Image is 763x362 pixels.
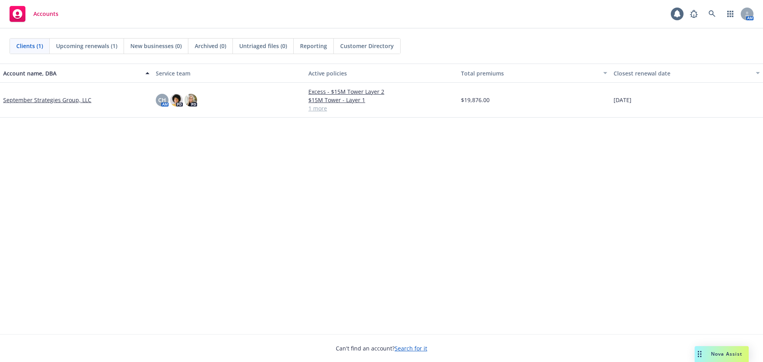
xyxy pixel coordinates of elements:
[6,3,62,25] a: Accounts
[614,96,631,104] span: [DATE]
[184,94,197,106] img: photo
[395,345,427,352] a: Search for it
[340,42,394,50] span: Customer Directory
[308,96,455,104] a: $15M Tower - Layer 1
[170,94,183,106] img: photo
[308,104,455,112] a: 1 more
[461,96,490,104] span: $19,876.00
[16,42,43,50] span: Clients (1)
[158,96,166,104] span: CH
[711,350,742,357] span: Nova Assist
[704,6,720,22] a: Search
[56,42,117,50] span: Upcoming renewals (1)
[308,69,455,77] div: Active policies
[239,42,287,50] span: Untriaged files (0)
[156,69,302,77] div: Service team
[305,64,458,83] button: Active policies
[695,346,705,362] div: Drag to move
[336,344,427,352] span: Can't find an account?
[614,69,751,77] div: Closest renewal date
[695,346,749,362] button: Nova Assist
[153,64,305,83] button: Service team
[300,42,327,50] span: Reporting
[722,6,738,22] a: Switch app
[308,87,455,96] a: Excess - $15M Tower Layer 2
[3,69,141,77] div: Account name, DBA
[130,42,182,50] span: New businesses (0)
[195,42,226,50] span: Archived (0)
[458,64,610,83] button: Total premiums
[686,6,702,22] a: Report a Bug
[610,64,763,83] button: Closest renewal date
[3,96,91,104] a: September Strategies Group, LLC
[461,69,598,77] div: Total premiums
[33,11,58,17] span: Accounts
